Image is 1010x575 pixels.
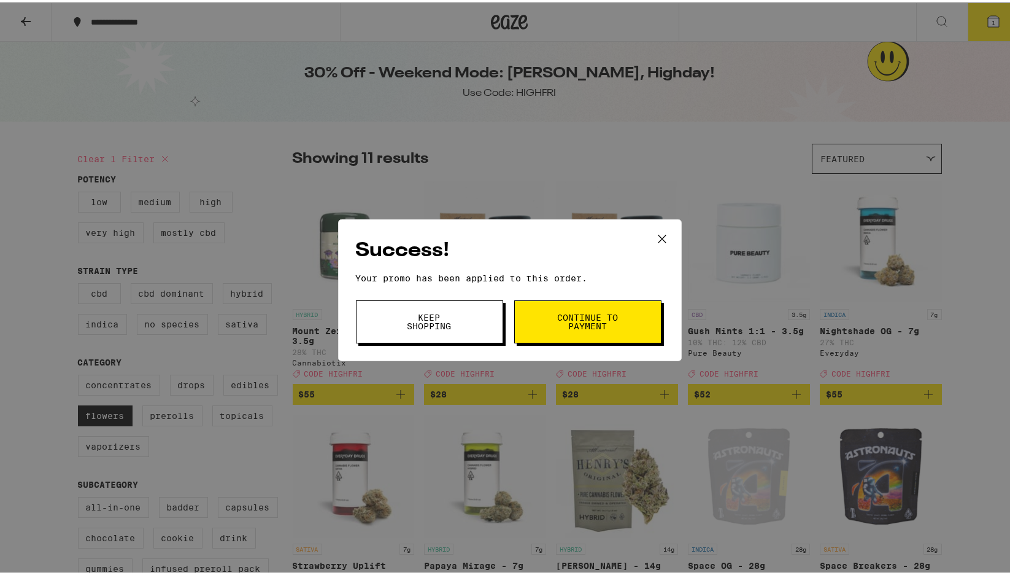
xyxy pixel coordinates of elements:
[356,298,503,341] button: Keep Shopping
[398,311,461,328] span: Keep Shopping
[557,311,619,328] span: Continue to payment
[356,235,664,262] h2: Success!
[7,9,88,18] span: Hi. Need any help?
[356,271,664,281] p: Your promo has been applied to this order.
[514,298,661,341] button: Continue to payment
